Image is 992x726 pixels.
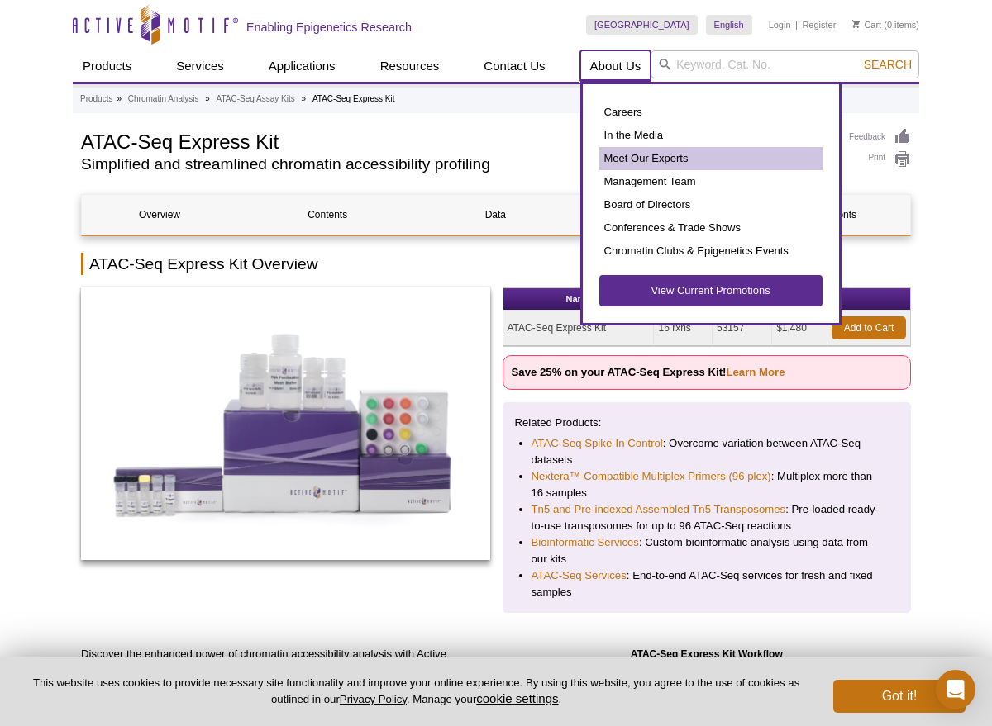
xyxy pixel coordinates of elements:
[599,216,823,240] a: Conferences & Trade Shows
[476,691,558,705] button: cookie settings
[166,50,234,82] a: Services
[599,101,823,124] a: Careers
[599,124,823,147] a: In the Media
[599,147,823,170] a: Meet Our Experts
[849,128,911,146] a: Feedback
[532,534,639,551] a: Bioinformatic Services
[599,275,823,306] a: View Current Promotions
[706,15,752,35] a: English
[81,253,911,275] h2: ATAC-Seq Express Kit Overview
[532,435,663,452] a: ATAC-Seq Spike-In Control
[726,366,785,378] a: Learn More
[599,170,823,193] a: Management Team
[586,15,698,35] a: [GEOGRAPHIC_DATA]
[599,193,823,216] a: Board of Directors
[599,240,823,263] a: Chromatin Clubs & Epigenetics Events
[936,670,975,709] div: Open Intercom Messenger
[580,50,651,82] a: About Us
[769,19,791,31] a: Login
[532,567,627,584] a: ATAC-Seq Services
[205,94,210,103] li: »
[503,288,655,311] th: Name
[532,567,883,600] li: : End-to-end ATAC-Seq services for fresh and fixed samples
[532,435,883,468] li: : Overcome variation between ATAC-Seq datasets
[26,676,806,707] p: This website uses cookies to provide necessary site functionality and improve your online experie...
[81,287,490,560] img: ATAC-Seq Express Kit
[302,94,307,103] li: »
[832,316,906,339] a: Add to Cart
[217,92,295,107] a: ATAC-Seq Assay Kits
[82,195,237,235] a: Overview
[512,366,785,378] strong: Save 25% on your ATAC-Seq Express Kit!
[81,128,832,153] h1: ATAC-Seq Express Kit
[795,15,798,35] li: |
[312,94,395,103] li: ATAC-Seq Express Kit
[852,19,881,31] a: Cart
[474,50,555,82] a: Contact Us
[532,501,883,534] li: : Pre-loaded ready-to-use transposomes for up to 96 ATAC-Seq reactions
[340,693,407,705] a: Privacy Policy
[80,92,112,107] a: Products
[128,92,199,107] a: Chromatin Analysis
[417,195,573,235] a: Data
[370,50,450,82] a: Resources
[532,468,883,501] li: : Multiplex more than 16 samples
[503,311,655,346] td: ATAC-Seq Express Kit
[772,311,827,346] td: $1,480
[864,58,912,71] span: Search
[250,195,405,235] a: Contents
[802,19,836,31] a: Register
[246,20,412,35] h2: Enabling Epigenetics Research
[852,15,919,35] li: (0 items)
[852,20,860,28] img: Your Cart
[532,468,771,485] a: Nextera™-Compatible Multiplex Primers (96 plex)
[81,157,832,172] h2: Simplified and streamlined chromatin accessibility profiling
[859,57,917,72] button: Search
[259,50,346,82] a: Applications
[73,50,141,82] a: Products
[532,534,883,567] li: : Custom bioinformatic analysis using data from our kits
[631,648,783,660] strong: ATAC-Seq Express Kit Workflow
[515,415,899,431] p: Related Products:
[117,94,122,103] li: »
[651,50,919,78] input: Keyword, Cat. No.
[833,680,966,713] button: Got it!
[849,150,911,168] a: Print
[532,501,786,518] a: Tn5 and Pre-indexed Assembled Tn5 Transposomes
[654,311,713,346] td: 16 rxns
[713,311,772,346] td: 53157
